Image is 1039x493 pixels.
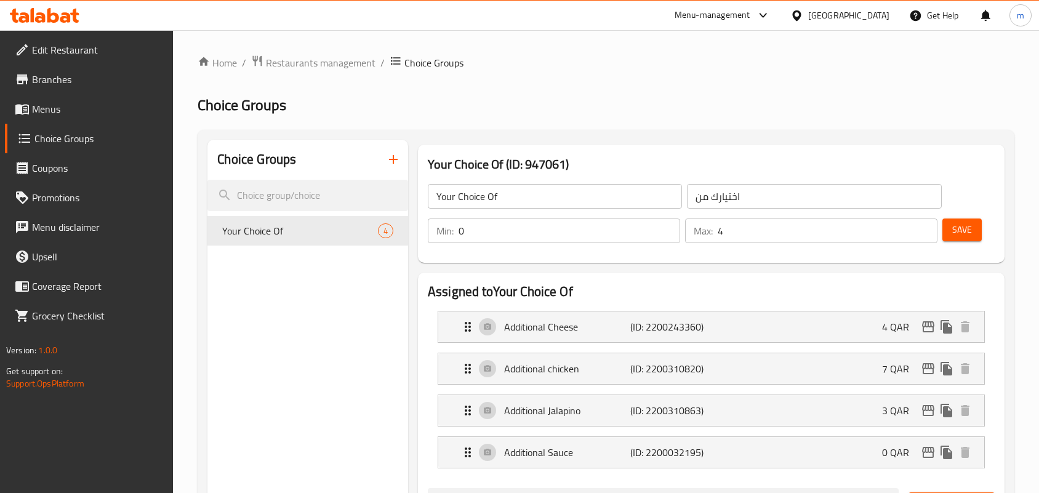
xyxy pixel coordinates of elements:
span: m [1017,9,1024,22]
span: Upsell [32,249,164,264]
span: Your Choice Of [222,223,378,238]
div: Expand [438,353,984,384]
li: / [380,55,385,70]
p: 3 QAR [882,403,919,418]
span: Get support on: [6,363,63,379]
span: Coupons [32,161,164,175]
a: Edit Restaurant [5,35,174,65]
p: (ID: 2200310863) [630,403,715,418]
p: Min: [436,223,454,238]
h2: Choice Groups [217,150,296,169]
span: 4 [379,225,393,237]
div: Expand [438,311,984,342]
p: 0 QAR [882,445,919,460]
span: Grocery Checklist [32,308,164,323]
p: 4 QAR [882,319,919,334]
p: (ID: 2200310820) [630,361,715,376]
p: 7 QAR [882,361,919,376]
button: edit [919,401,937,420]
a: Promotions [5,183,174,212]
span: 1.0.0 [38,342,57,358]
button: edit [919,318,937,336]
li: Expand [428,431,995,473]
div: Expand [438,395,984,426]
p: (ID: 2200032195) [630,445,715,460]
a: Coupons [5,153,174,183]
button: duplicate [937,318,956,336]
a: Choice Groups [5,124,174,153]
span: Menu disclaimer [32,220,164,234]
button: edit [919,359,937,378]
button: duplicate [937,359,956,378]
li: Expand [428,390,995,431]
div: Menu-management [675,8,750,23]
span: Coverage Report [32,279,164,294]
a: Menus [5,94,174,124]
p: Additional Jalapino [504,403,630,418]
div: Expand [438,437,984,468]
a: Coverage Report [5,271,174,301]
h3: Your Choice Of (ID: 947061) [428,154,995,174]
p: (ID: 2200243360) [630,319,715,334]
button: delete [956,359,974,378]
button: edit [919,443,937,462]
button: delete [956,443,974,462]
button: delete [956,401,974,420]
li: Expand [428,348,995,390]
span: Restaurants management [266,55,375,70]
input: search [207,180,408,211]
span: Choice Groups [198,91,286,119]
p: Additional Sauce [504,445,630,460]
span: Branches [32,72,164,87]
a: Upsell [5,242,174,271]
span: Choice Groups [34,131,164,146]
button: delete [956,318,974,336]
button: duplicate [937,443,956,462]
li: Expand [428,306,995,348]
button: Save [942,218,982,241]
div: Choices [378,223,393,238]
a: Support.OpsPlatform [6,375,84,391]
a: Branches [5,65,174,94]
span: Version: [6,342,36,358]
a: Restaurants management [251,55,375,71]
div: [GEOGRAPHIC_DATA] [808,9,889,22]
a: Grocery Checklist [5,301,174,331]
button: duplicate [937,401,956,420]
nav: breadcrumb [198,55,1014,71]
p: Additional Cheese [504,319,630,334]
span: Menus [32,102,164,116]
span: Edit Restaurant [32,42,164,57]
div: Your Choice Of4 [207,216,408,246]
a: Home [198,55,237,70]
span: Promotions [32,190,164,205]
p: Additional chicken [504,361,630,376]
a: Menu disclaimer [5,212,174,242]
li: / [242,55,246,70]
h2: Assigned to Your Choice Of [428,283,995,301]
span: Save [952,222,972,238]
p: Max: [694,223,713,238]
span: Choice Groups [404,55,463,70]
